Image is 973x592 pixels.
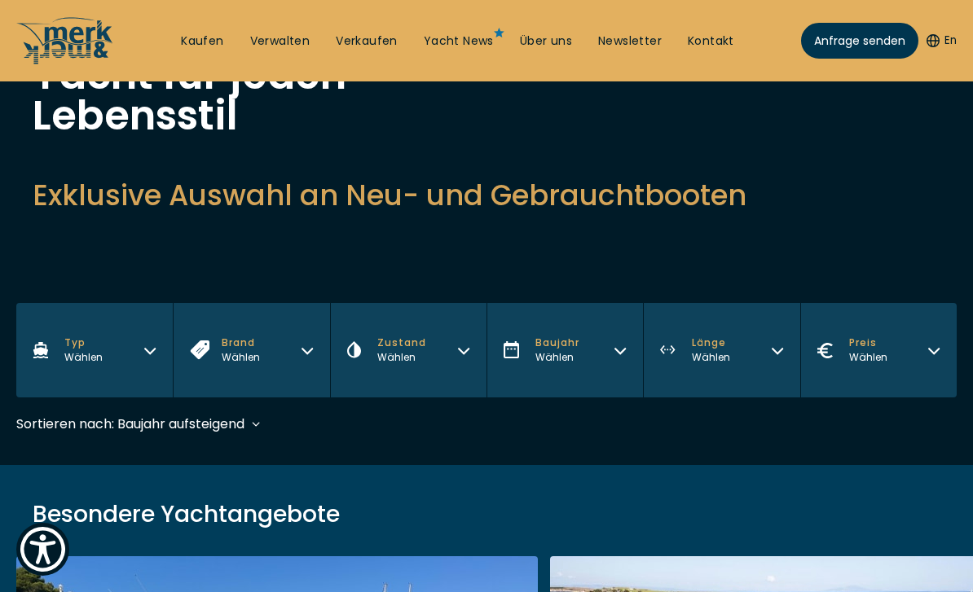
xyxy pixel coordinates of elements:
[643,303,799,397] button: LängeWählen
[64,335,103,350] span: Typ
[250,33,310,50] a: Verwalten
[377,350,426,365] div: Wählen
[486,303,643,397] button: BaujahrWählen
[800,303,957,397] button: PreisWählen
[535,350,579,365] div: Wählen
[377,335,426,350] span: Zustand
[692,335,730,350] span: Länge
[173,303,329,397] button: BrandWählen
[801,23,918,59] a: Anfrage senden
[16,303,173,397] button: TypWählen
[849,335,887,350] span: Preis
[16,523,69,576] button: Show Accessibility Preferences
[33,175,940,215] h2: Exklusive Auswahl an Neu- und Gebrauchtbooten
[849,350,887,365] div: Wählen
[16,414,244,434] div: Sortieren nach: Baujahr aufsteigend
[222,350,260,365] div: Wählen
[336,33,398,50] a: Verkaufen
[927,33,957,49] button: En
[692,350,730,365] div: Wählen
[814,33,905,50] span: Anfrage senden
[181,33,223,50] a: Kaufen
[520,33,572,50] a: Über uns
[64,350,103,365] div: Wählen
[688,33,734,50] a: Kontakt
[222,335,260,350] span: Brand
[330,303,486,397] button: ZustandWählen
[33,14,359,136] h1: Die passende Yacht für jeden Lebensstil
[424,33,494,50] a: Yacht News
[598,33,662,50] a: Newsletter
[535,335,579,350] span: Baujahr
